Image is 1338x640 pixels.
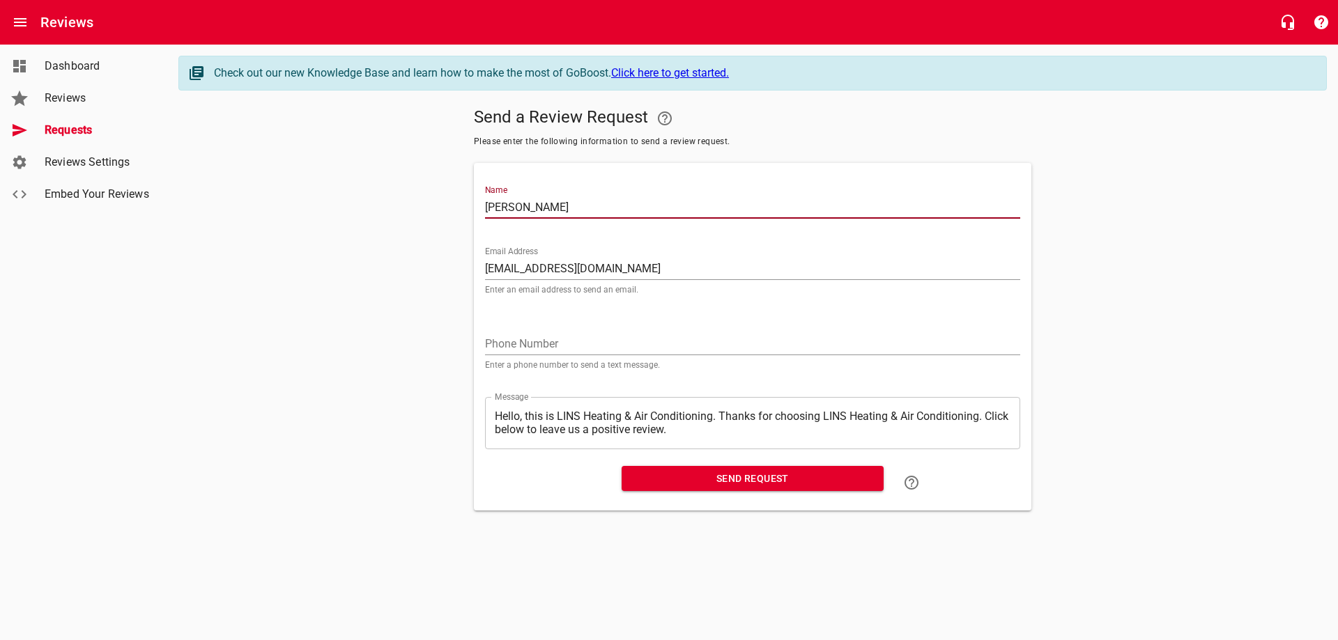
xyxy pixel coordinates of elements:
[474,102,1031,135] h5: Send a Review Request
[45,186,151,203] span: Embed Your Reviews
[474,135,1031,149] span: Please enter the following information to send a review request.
[214,65,1312,81] div: Check out our new Knowledge Base and learn how to make the most of GoBoost.
[895,466,928,499] a: Learn how to "Send a Review Request"
[45,90,151,107] span: Reviews
[485,361,1020,369] p: Enter a phone number to send a text message.
[45,58,151,75] span: Dashboard
[485,286,1020,294] p: Enter an email address to send an email.
[633,470,872,487] span: Send Request
[485,247,538,256] label: Email Address
[1271,6,1305,39] button: Live Chat
[648,102,682,135] a: Your Google or Facebook account must be connected to "Send a Review Request"
[611,66,729,79] a: Click here to get started.
[3,6,37,39] button: Open drawer
[45,154,151,171] span: Reviews Settings
[40,11,93,33] h6: Reviews
[495,409,1010,436] textarea: Hello, this is LINS Heating & Air Conditioning. Thanks for choosing LINS Heating & Air Conditioni...
[622,466,884,492] button: Send Request
[45,122,151,139] span: Requests
[485,186,507,194] label: Name
[1305,6,1338,39] button: Support Portal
